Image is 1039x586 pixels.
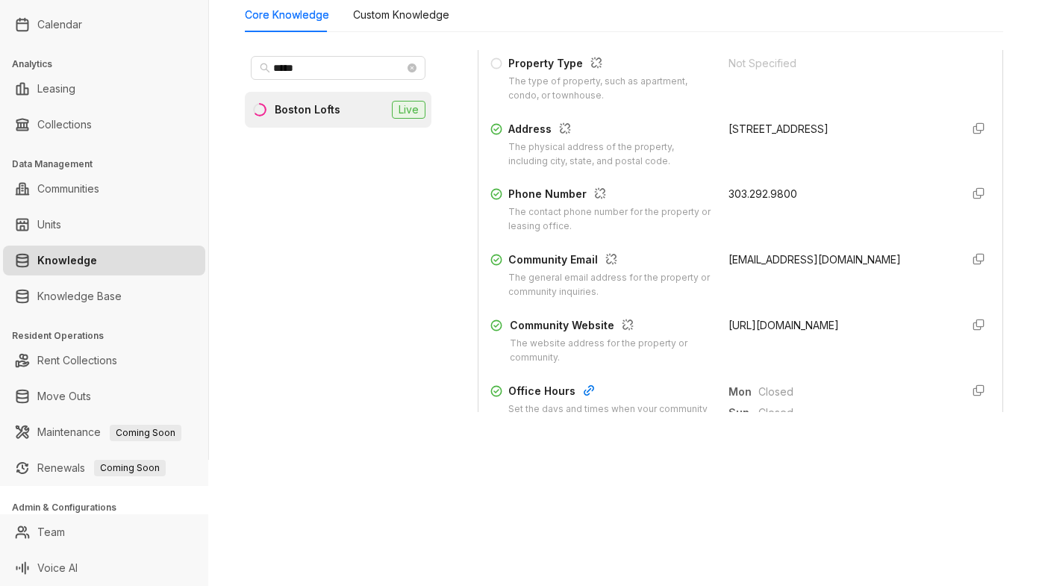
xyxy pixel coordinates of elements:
[12,329,208,343] h3: Resident Operations
[94,460,166,476] span: Coming Soon
[508,205,711,234] div: The contact phone number for the property or leasing office.
[37,74,75,104] a: Leasing
[728,384,758,400] span: Mon
[37,174,99,204] a: Communities
[392,101,425,119] span: Live
[3,517,205,547] li: Team
[510,337,711,365] div: The website address for the property or community.
[508,55,711,75] div: Property Type
[510,317,711,337] div: Community Website
[37,346,117,375] a: Rent Collections
[3,281,205,311] li: Knowledge Base
[408,63,416,72] span: close-circle
[353,7,449,23] div: Custom Knowledge
[12,501,208,514] h3: Admin & Configurations
[37,110,92,140] a: Collections
[728,405,758,421] span: Sun
[508,75,711,103] div: The type of property, such as apartment, condo, or townhouse.
[3,453,205,483] li: Renewals
[37,381,91,411] a: Move Outs
[3,553,205,583] li: Voice AI
[508,121,711,140] div: Address
[758,384,949,400] span: Closed
[12,158,208,171] h3: Data Management
[3,110,205,140] li: Collections
[3,74,205,104] li: Leasing
[3,210,205,240] li: Units
[3,346,205,375] li: Rent Collections
[275,102,340,118] div: Boston Lofts
[12,57,208,71] h3: Analytics
[508,402,711,431] div: Set the days and times when your community is available for support
[37,10,82,40] a: Calendar
[508,140,711,169] div: The physical address of the property, including city, state, and postal code.
[758,405,949,421] span: Closed
[37,517,65,547] a: Team
[260,63,270,73] span: search
[37,210,61,240] a: Units
[245,7,329,23] div: Core Knowledge
[728,121,949,137] div: [STREET_ADDRESS]
[3,174,205,204] li: Communities
[3,417,205,447] li: Maintenance
[508,186,711,205] div: Phone Number
[508,383,711,402] div: Office Hours
[3,381,205,411] li: Move Outs
[508,271,711,299] div: The general email address for the property or community inquiries.
[37,281,122,311] a: Knowledge Base
[37,453,166,483] a: RenewalsComing Soon
[728,55,949,72] div: Not Specified
[37,553,78,583] a: Voice AI
[728,187,797,200] span: 303.292.9800
[728,319,839,331] span: [URL][DOMAIN_NAME]
[37,246,97,275] a: Knowledge
[728,253,901,266] span: [EMAIL_ADDRESS][DOMAIN_NAME]
[3,10,205,40] li: Calendar
[3,246,205,275] li: Knowledge
[508,252,711,271] div: Community Email
[110,425,181,441] span: Coming Soon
